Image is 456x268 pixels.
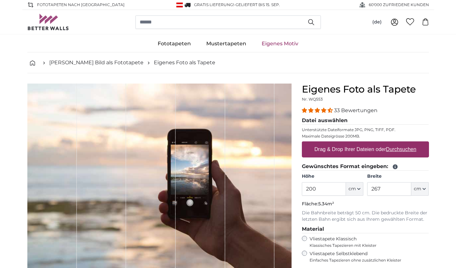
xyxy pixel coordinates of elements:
[302,201,429,207] p: Fläche:
[310,258,429,263] span: Einfaches Tapezieren ohne zusätzlichen Kleister
[302,134,429,139] p: Maximale Dateigrösse 200MB.
[302,210,429,223] p: Die Bahnbreite beträgt 50 cm. Die bedruckte Breite der letzten Bahn ergibt sich aus Ihrem gewählt...
[411,182,429,196] button: cm
[318,201,334,207] span: 5.34m²
[346,182,363,196] button: cm
[234,2,280,7] span: -
[150,35,199,52] a: Fototapeten
[302,117,429,125] legend: Datei auswählen
[386,147,416,152] u: Durchsuchen
[27,14,69,30] img: Betterwalls
[414,186,421,192] span: cm
[367,173,429,180] label: Breite
[302,127,429,132] p: Unterstützte Dateiformate JPG, PNG, TIFF, PDF.
[199,35,254,52] a: Mustertapeten
[349,186,356,192] span: cm
[369,2,429,8] span: 60'000 ZUFRIEDENE KUNDEN
[176,3,183,7] img: Österreich
[37,2,125,8] span: Fototapeten nach [GEOGRAPHIC_DATA]
[302,84,429,95] h1: Eigenes Foto als Tapete
[302,173,363,180] label: Höhe
[236,2,280,7] span: Geliefert bis 15. Sep.
[254,35,306,52] a: Eigenes Motiv
[334,107,377,113] span: 33 Bewertungen
[302,107,334,113] span: 4.33 stars
[367,16,387,28] button: (de)
[310,236,423,248] label: Vliestapete Klassisch
[154,59,215,67] a: Eigenes Foto als Tapete
[27,52,429,73] nav: breadcrumbs
[302,163,429,171] legend: Gewünschtes Format eingeben:
[49,59,144,67] a: [PERSON_NAME] Bild als Fototapete
[310,251,429,263] label: Vliestapete Selbstklebend
[312,143,419,156] label: Drag & Drop Ihrer Dateien oder
[194,2,234,7] span: GRATIS Lieferung!
[310,243,423,248] span: Klassisches Tapezieren mit Kleister
[302,97,323,102] span: Nr. WQ553
[302,225,429,233] legend: Material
